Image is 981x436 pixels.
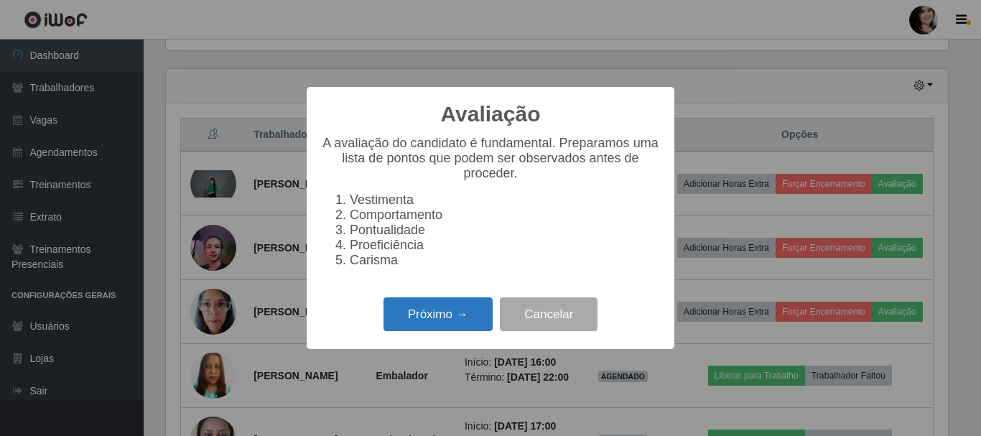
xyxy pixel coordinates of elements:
[350,253,660,268] li: Carisma
[321,136,660,181] p: A avaliação do candidato é fundamental. Preparamos uma lista de pontos que podem ser observados a...
[441,101,541,127] h2: Avaliação
[350,208,660,223] li: Comportamento
[350,223,660,238] li: Pontualidade
[500,297,598,331] button: Cancelar
[350,238,660,253] li: Proeficiência
[350,193,660,208] li: Vestimenta
[383,297,493,331] button: Próximo →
